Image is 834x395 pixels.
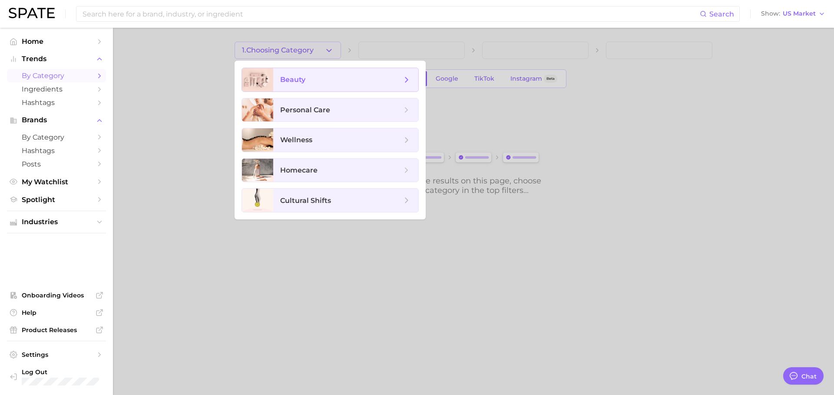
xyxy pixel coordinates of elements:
ul: 1.Choosing Category [235,61,426,219]
a: Hashtags [7,96,106,109]
span: Settings [22,351,91,359]
span: Brands [22,116,91,124]
span: homecare [280,166,318,174]
span: Spotlight [22,196,91,204]
span: personal care [280,106,330,114]
img: SPATE [9,8,55,18]
span: Search [709,10,734,18]
a: Home [7,35,106,48]
span: cultural shifts [280,196,331,205]
a: Posts [7,157,106,171]
span: US Market [783,11,816,16]
a: Spotlight [7,193,106,206]
button: Industries [7,215,106,229]
span: by Category [22,72,91,80]
a: Product Releases [7,323,106,336]
button: Brands [7,114,106,127]
a: Help [7,306,106,319]
span: My Watchlist [22,178,91,186]
a: My Watchlist [7,175,106,189]
span: Show [761,11,780,16]
span: Hashtags [22,98,91,107]
span: Trends [22,55,91,63]
span: Industries [22,218,91,226]
span: Log Out [22,368,99,376]
a: by Category [7,69,106,82]
span: Home [22,37,91,46]
span: by Category [22,133,91,141]
button: ShowUS Market [759,8,827,20]
a: Log out. Currently logged in with e-mail rliang@murad.com. [7,366,106,388]
a: Settings [7,348,106,361]
a: Hashtags [7,144,106,157]
input: Search here for a brand, industry, or ingredient [82,7,700,21]
button: Trends [7,52,106,65]
span: Hashtags [22,147,91,155]
span: Posts [22,160,91,168]
span: Help [22,309,91,317]
span: Onboarding Videos [22,291,91,299]
span: Ingredients [22,85,91,93]
span: wellness [280,136,312,144]
a: Ingredients [7,82,106,96]
span: beauty [280,75,305,84]
a: by Category [7,131,106,144]
span: Product Releases [22,326,91,334]
a: Onboarding Videos [7,289,106,302]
